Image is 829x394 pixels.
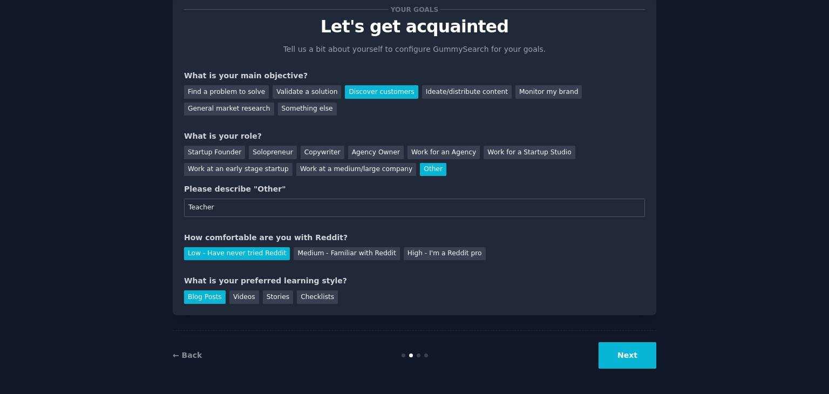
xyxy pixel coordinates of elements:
[389,4,440,15] span: Your goals
[184,184,645,195] div: Please describe "Other"
[184,247,290,261] div: Low - Have never tried Reddit
[484,146,575,159] div: Work for a Startup Studio
[184,163,293,176] div: Work at an early stage startup
[273,85,341,99] div: Validate a solution
[345,85,418,99] div: Discover customers
[422,85,512,99] div: Ideate/distribute content
[184,17,645,36] p: Let's get acquainted
[296,163,416,176] div: Work at a medium/large company
[420,163,446,176] div: Other
[184,275,645,287] div: What is your preferred learning style?
[173,351,202,359] a: ← Back
[184,85,269,99] div: Find a problem to solve
[515,85,582,99] div: Monitor my brand
[184,232,645,243] div: How comfortable are you with Reddit?
[184,290,226,304] div: Blog Posts
[184,103,274,116] div: General market research
[599,342,656,369] button: Next
[229,290,259,304] div: Videos
[348,146,404,159] div: Agency Owner
[263,290,293,304] div: Stories
[184,146,245,159] div: Startup Founder
[184,70,645,81] div: What is your main objective?
[294,247,399,261] div: Medium - Familiar with Reddit
[407,146,480,159] div: Work for an Agency
[184,131,645,142] div: What is your role?
[404,247,486,261] div: High - I'm a Reddit pro
[278,44,551,55] p: Tell us a bit about yourself to configure GummySearch for your goals.
[249,146,296,159] div: Solopreneur
[278,103,337,116] div: Something else
[301,146,344,159] div: Copywriter
[184,199,645,217] input: Your role
[297,290,338,304] div: Checklists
